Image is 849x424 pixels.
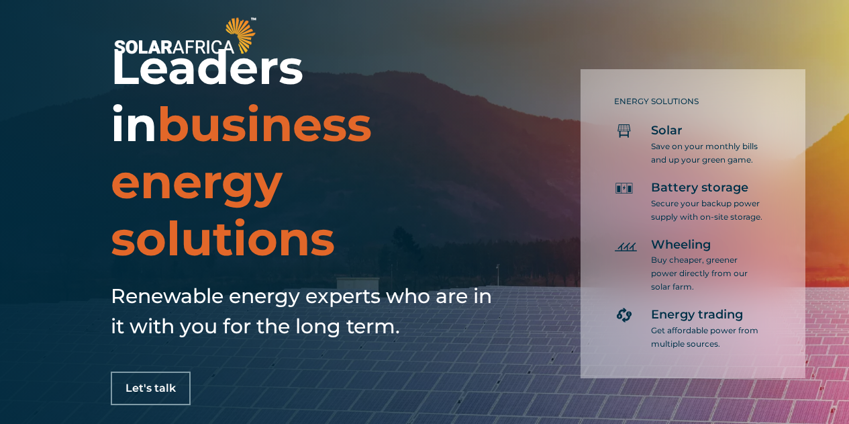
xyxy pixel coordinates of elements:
[651,140,765,167] p: Save on your monthly bills and up your green game.
[651,180,748,196] span: Battery storage
[111,281,500,341] h5: Renewable energy experts who are in it with you for the long term.
[111,39,500,267] h1: Leaders in
[111,372,191,405] a: Let's talk
[651,237,711,253] span: Wheeling
[651,307,743,323] span: Energy trading
[651,324,765,351] p: Get affordable power from multiple sources.
[126,383,176,394] span: Let's talk
[651,197,765,224] p: Secure your backup power supply with on-site storage.
[651,253,765,294] p: Buy cheaper, greener power directly from our solar farm.
[614,97,765,106] h5: ENERGY SOLUTIONS
[111,95,372,267] span: business energy solutions
[651,123,683,139] span: Solar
